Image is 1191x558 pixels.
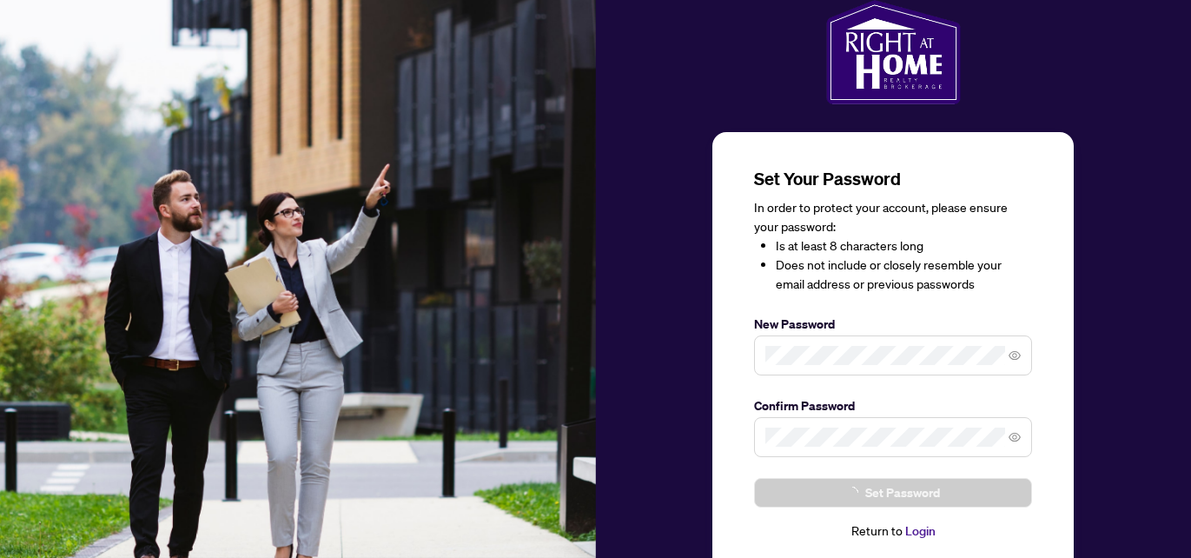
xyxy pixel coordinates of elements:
a: Login [905,523,936,539]
div: Return to [754,521,1032,541]
h3: Set Your Password [754,167,1032,191]
span: eye [1009,431,1021,443]
li: Does not include or closely resemble your email address or previous passwords [776,256,1032,294]
label: Confirm Password [754,396,1032,415]
button: Set Password [754,478,1032,508]
li: Is at least 8 characters long [776,236,1032,256]
div: In order to protect your account, please ensure your password: [754,198,1032,294]
label: New Password [754,315,1032,334]
span: eye [1009,349,1021,362]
